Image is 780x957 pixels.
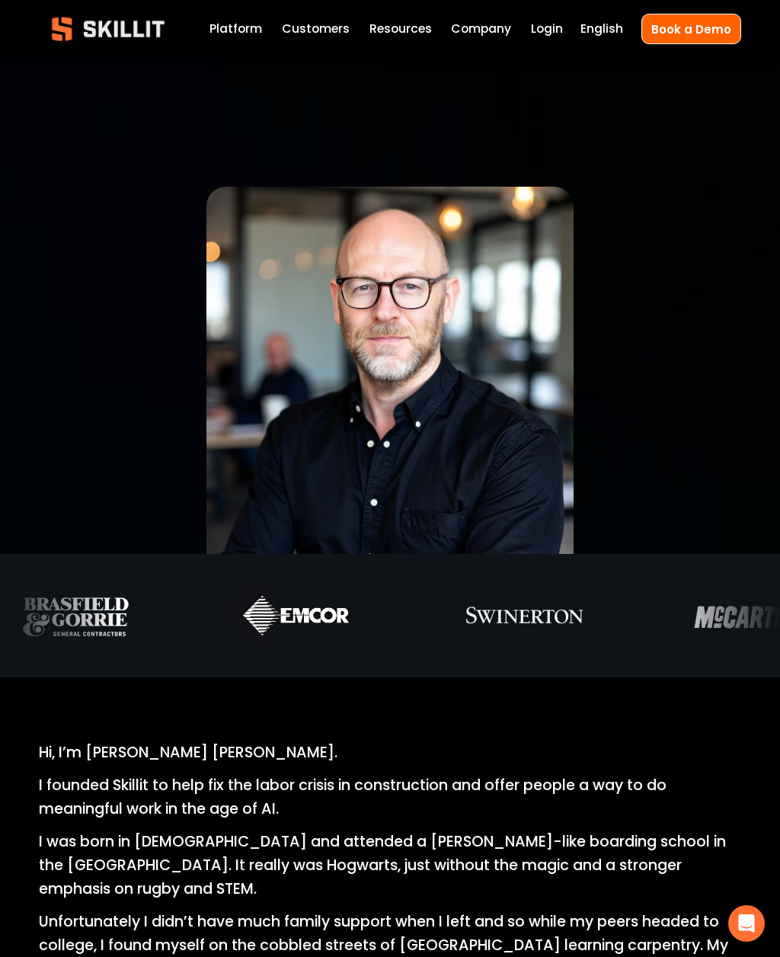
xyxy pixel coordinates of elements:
[531,19,563,40] a: Login
[451,19,511,40] a: Company
[369,20,432,38] span: Resources
[282,19,350,40] a: Customers
[369,19,432,40] a: folder dropdown
[209,19,262,40] a: Platform
[39,830,741,901] p: I was born in [DEMOGRAPHIC_DATA] and attended a [PERSON_NAME]-like boarding school in the [GEOGRA...
[39,773,741,821] p: I founded Skillit to help fix the labor crisis in construction and offer people a way to do meani...
[580,20,623,38] span: English
[39,741,741,764] p: Hi, I’m [PERSON_NAME] [PERSON_NAME].
[641,14,741,43] a: Book a Demo
[728,905,765,942] div: Open Intercom Messenger
[39,6,177,52] img: Skillit
[580,19,623,40] div: language picker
